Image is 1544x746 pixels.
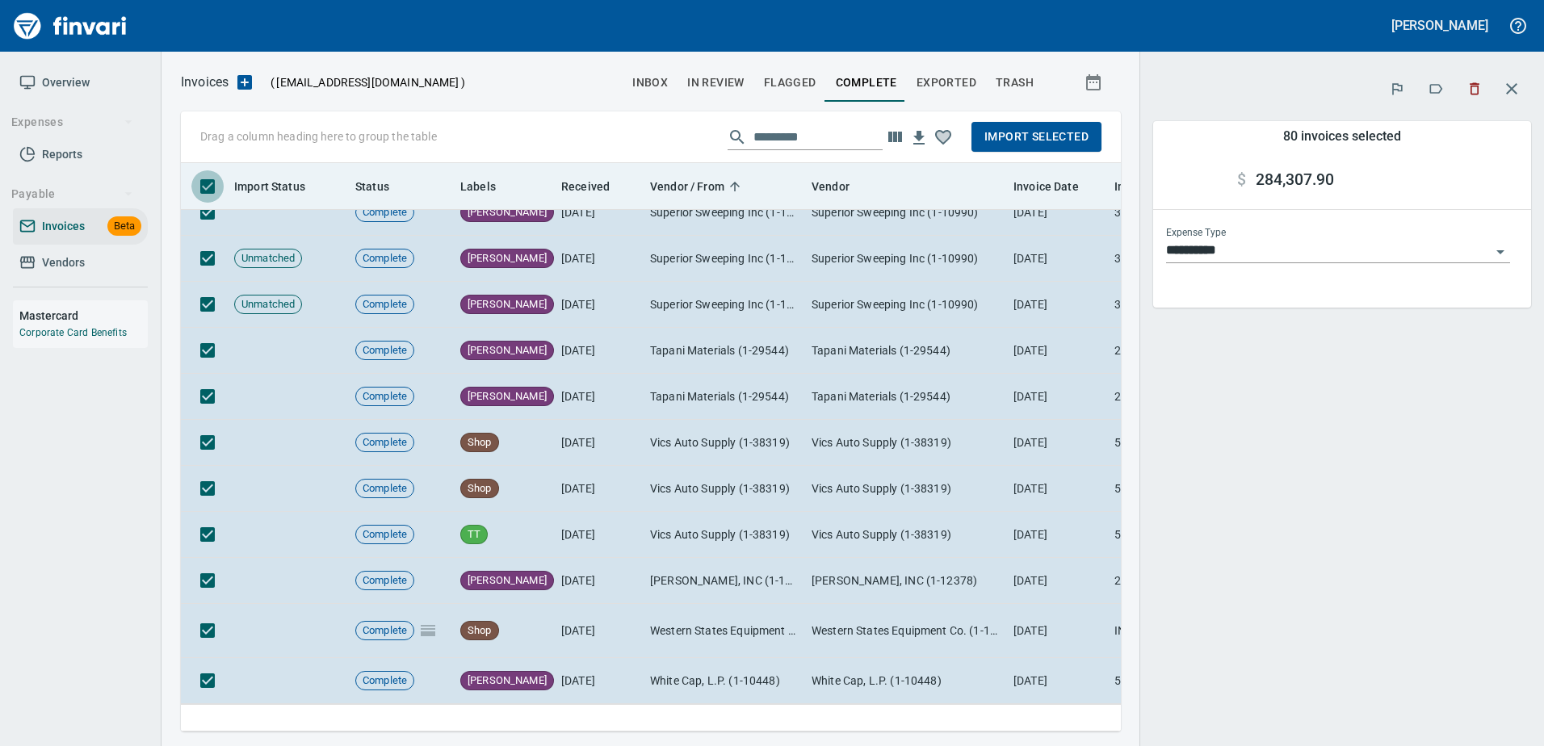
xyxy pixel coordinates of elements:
span: Import Status [234,177,305,196]
span: Shop [461,623,498,639]
span: [PERSON_NAME] [461,251,553,266]
td: [DATE] [1007,282,1108,328]
span: Flagged [764,73,816,93]
td: Vics Auto Supply (1-38319) [644,420,805,466]
button: Import Selected [971,122,1101,152]
span: Complete [356,343,413,358]
td: Vics Auto Supply (1-38319) [805,512,1007,558]
span: Complete [356,251,413,266]
span: 284,307.90 [1256,170,1333,190]
td: Superior Sweeping Inc (1-10990) [805,236,1007,282]
td: IN003346792 [1108,604,1229,658]
span: Invoice Number [1114,177,1218,196]
td: Vics Auto Supply (1-38319) [805,466,1007,512]
td: Western States Equipment Co. (1-11113) [644,604,805,658]
td: Vics Auto Supply (1-38319) [644,466,805,512]
span: Complete [356,573,413,589]
span: trash [996,73,1034,93]
span: Labels [460,177,496,196]
span: Expenses [11,112,133,132]
span: inbox [632,73,668,93]
span: Complete [356,389,413,404]
img: Finvari [10,6,131,45]
span: Invoices [42,216,85,237]
button: Open [1489,241,1512,263]
td: 595384 [1108,512,1229,558]
h6: Mastercard [19,307,148,325]
span: Overview [42,73,90,93]
td: [DATE] [1007,236,1108,282]
span: Payable [11,184,133,204]
span: Complete [356,297,413,312]
span: Unmatched [235,297,301,312]
td: White Cap, L.P. (1-10448) [644,658,805,704]
span: Invoice Date [1013,177,1100,196]
td: 35352 [1108,236,1229,282]
button: Discard (80) [1457,71,1492,107]
span: Reports [42,145,82,165]
span: Complete [836,73,897,93]
td: [DATE] [555,282,644,328]
span: Invoice Number [1114,177,1197,196]
td: 255002092525 [1108,328,1229,374]
td: White Cap, L.P. (1-10448) [805,658,1007,704]
td: 35448 [1108,190,1229,236]
td: 252005092325 [1108,374,1229,420]
a: InvoicesBeta [13,208,148,245]
td: [DATE] [1007,558,1108,604]
td: [DATE] [555,420,644,466]
span: Complete [356,481,413,497]
span: In Review [687,73,745,93]
td: [DATE] [1007,658,1108,704]
span: Vendor [812,177,850,196]
span: Unmatched [235,251,301,266]
span: Complete [356,673,413,689]
span: [PERSON_NAME] [461,205,553,220]
span: Vendor [812,177,871,196]
td: [DATE] [1007,420,1108,466]
span: Complete [356,623,413,639]
span: Received [561,177,631,196]
td: [DATE] [555,604,644,658]
td: Superior Sweeping Inc (1-10990) [644,190,805,236]
td: [DATE] [1007,512,1108,558]
button: Expenses [5,107,140,137]
span: [PERSON_NAME] [461,573,553,589]
span: [PERSON_NAME] [461,673,553,689]
p: Drag a column heading here to group the table [200,128,437,145]
td: Superior Sweeping Inc (1-10990) [644,282,805,328]
span: [PERSON_NAME] [461,343,553,358]
td: [DATE] [555,558,644,604]
td: Superior Sweeping Inc (1-10990) [805,190,1007,236]
button: Choose columns to display [883,125,907,149]
button: [PERSON_NAME] [1387,13,1492,38]
span: Complete [356,527,413,543]
td: Vics Auto Supply (1-38319) [644,512,805,558]
td: [DATE] [1007,190,1108,236]
td: 595707 [1108,420,1229,466]
p: Invoices [181,73,229,92]
span: Status [355,177,389,196]
td: Tapani Materials (1-29544) [805,328,1007,374]
span: Labels [460,177,517,196]
button: Show invoices within a particular date range [1069,68,1121,97]
td: 50033562657 [1108,658,1229,704]
td: [DATE] [555,374,644,420]
a: Reports [13,136,148,173]
button: Column choices favorited. Click to reset to default [931,125,955,149]
td: [DATE] [555,658,644,704]
button: Flag (80) [1379,71,1415,107]
span: Shop [461,435,498,451]
td: 35301 [1108,282,1229,328]
span: Exported [917,73,976,93]
a: Corporate Card Benefits [19,327,127,338]
td: [DATE] [1007,328,1108,374]
span: TT [461,527,487,543]
td: 260849-8 [1108,558,1229,604]
p: ( ) [261,74,465,90]
span: Pages Split [414,623,442,636]
td: Superior Sweeping Inc (1-10990) [644,236,805,282]
span: Received [561,177,610,196]
span: [EMAIL_ADDRESS][DOMAIN_NAME] [275,74,460,90]
td: Tapani Materials (1-29544) [644,328,805,374]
